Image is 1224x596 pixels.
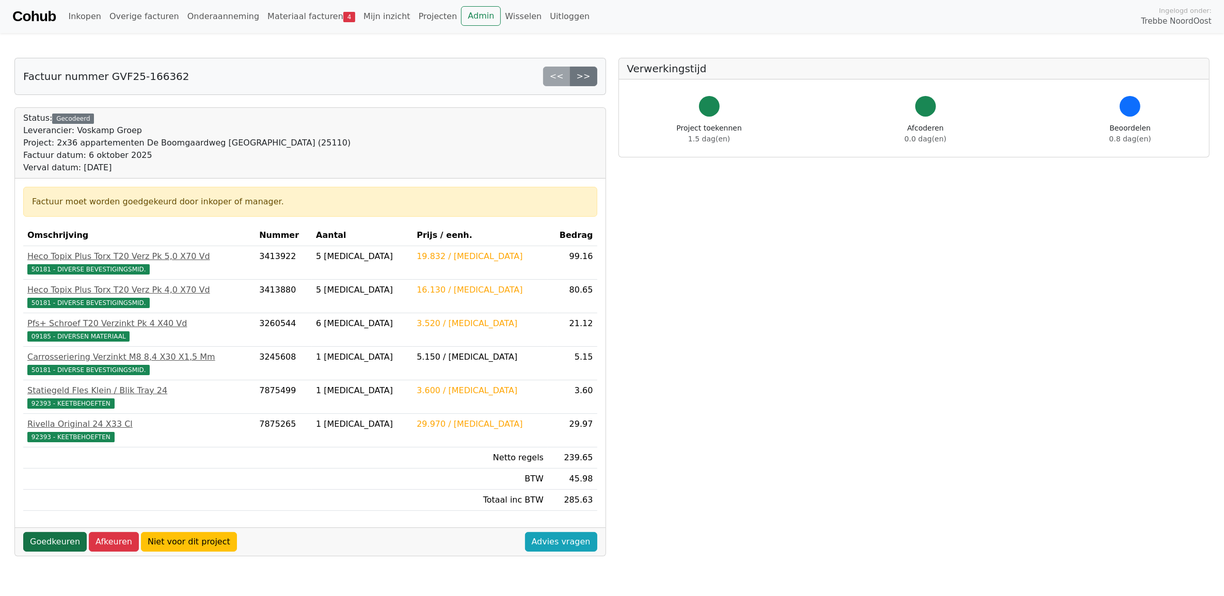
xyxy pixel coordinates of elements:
[27,351,251,376] a: Carrosseriering Verzinkt M8 8,4 X30 X1,5 Mm50181 - DIVERSE BEVESTIGINGSMID.
[316,284,408,296] div: 5 [MEDICAL_DATA]
[27,351,251,363] div: Carrosseriering Verzinkt M8 8,4 X30 X1,5 Mm
[417,418,544,430] div: 29.970 / [MEDICAL_DATA]
[183,6,263,27] a: Onderaanneming
[255,414,312,447] td: 7875265
[255,380,312,414] td: 7875499
[64,6,105,27] a: Inkopen
[627,62,1201,75] h5: Verwerkingstijd
[546,6,594,27] a: Uitloggen
[548,380,597,414] td: 3.60
[904,135,946,143] span: 0.0 dag(en)
[27,317,251,342] a: Pfs+ Schroef T20 Verzinkt Pk 4 X40 Vd09185 - DIVERSEN MATERIAAL
[688,135,730,143] span: 1.5 dag(en)
[23,149,351,162] div: Factuur datum: 6 oktober 2025
[141,532,237,552] a: Niet voor dit project
[27,432,115,442] span: 92393 - KEETBEHOEFTEN
[316,317,408,330] div: 6 [MEDICAL_DATA]
[548,313,597,347] td: 21.12
[904,123,946,144] div: Afcoderen
[343,12,355,22] span: 4
[417,351,544,363] div: 5.150 / [MEDICAL_DATA]
[27,250,251,263] div: Heco Topix Plus Torx T20 Verz Pk 5,0 X70 Vd
[255,347,312,380] td: 3245608
[27,317,251,330] div: Pfs+ Schroef T20 Verzinkt Pk 4 X40 Vd
[105,6,183,27] a: Overige facturen
[23,70,189,83] h5: Factuur nummer GVF25-166362
[27,418,251,443] a: Rivella Original 24 X33 Cl92393 - KEETBEHOEFTEN
[501,6,546,27] a: Wisselen
[27,384,251,397] div: Statiegeld Fles Klein / Blik Tray 24
[677,123,742,144] div: Project toekennen
[23,124,351,137] div: Leverancier: Voskamp Groep
[548,246,597,280] td: 99.16
[32,196,589,208] div: Factuur moet worden goedgekeurd door inkoper of manager.
[461,6,501,26] a: Admin
[27,418,251,430] div: Rivella Original 24 X33 Cl
[27,264,150,275] span: 50181 - DIVERSE BEVESTIGINGSMID.
[255,225,312,246] th: Nummer
[548,447,597,469] td: 239.65
[359,6,415,27] a: Mijn inzicht
[255,280,312,313] td: 3413880
[23,112,351,174] div: Status:
[255,313,312,347] td: 3260544
[23,225,255,246] th: Omschrijving
[1159,6,1212,15] span: Ingelogd onder:
[415,6,462,27] a: Projecten
[548,469,597,490] td: 45.98
[1109,123,1151,144] div: Beoordelen
[89,532,139,552] a: Afkeuren
[27,250,251,275] a: Heco Topix Plus Torx T20 Verz Pk 5,0 X70 Vd50181 - DIVERSE BEVESTIGINGSMID.
[27,398,115,409] span: 92393 - KEETBEHOEFTEN
[417,384,544,397] div: 3.600 / [MEDICAL_DATA]
[525,532,597,552] a: Advies vragen
[1141,15,1212,27] span: Trebbe NoordOost
[52,114,94,124] div: Gecodeerd
[316,418,408,430] div: 1 [MEDICAL_DATA]
[570,67,597,86] a: >>
[27,331,130,342] span: 09185 - DIVERSEN MATERIAAL
[412,490,548,511] td: Totaal inc BTW
[263,6,359,27] a: Materiaal facturen4
[255,246,312,280] td: 3413922
[412,447,548,469] td: Netto regels
[316,384,408,397] div: 1 [MEDICAL_DATA]
[548,280,597,313] td: 80.65
[417,317,544,330] div: 3.520 / [MEDICAL_DATA]
[417,250,544,263] div: 19.832 / [MEDICAL_DATA]
[23,532,87,552] a: Goedkeuren
[23,137,351,149] div: Project: 2x36 appartementen De Boomgaardweg [GEOGRAPHIC_DATA] (25110)
[548,414,597,447] td: 29.97
[312,225,412,246] th: Aantal
[548,347,597,380] td: 5.15
[1109,135,1151,143] span: 0.8 dag(en)
[27,284,251,296] div: Heco Topix Plus Torx T20 Verz Pk 4,0 X70 Vd
[412,469,548,490] td: BTW
[27,284,251,309] a: Heco Topix Plus Torx T20 Verz Pk 4,0 X70 Vd50181 - DIVERSE BEVESTIGINGSMID.
[417,284,544,296] div: 16.130 / [MEDICAL_DATA]
[23,162,351,174] div: Verval datum: [DATE]
[12,4,56,29] a: Cohub
[316,351,408,363] div: 1 [MEDICAL_DATA]
[548,225,597,246] th: Bedrag
[27,298,150,308] span: 50181 - DIVERSE BEVESTIGINGSMID.
[27,384,251,409] a: Statiegeld Fles Klein / Blik Tray 2492393 - KEETBEHOEFTEN
[412,225,548,246] th: Prijs / eenh.
[548,490,597,511] td: 285.63
[316,250,408,263] div: 5 [MEDICAL_DATA]
[27,365,150,375] span: 50181 - DIVERSE BEVESTIGINGSMID.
